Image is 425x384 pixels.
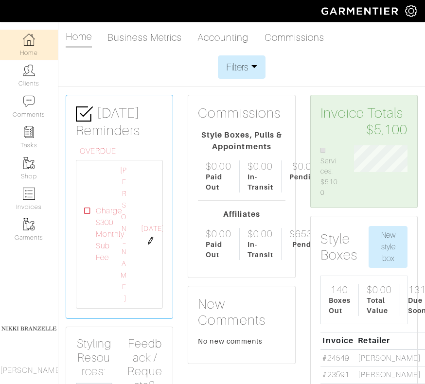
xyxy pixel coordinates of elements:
div: In-Transit [248,240,273,260]
span: [DATE] [141,224,164,234]
img: pen-cf24a1663064a2ec1b9c1bd2387e9de7a2fa800b781884d57f21acf72779bad2.png [147,237,155,244]
img: gear-icon-white-bd11855cb880d31180b6d7d6211b90ccbf57a29d726f0c71d8c61bd08dd39cc2.png [405,5,417,17]
img: reminder-icon-8004d30b9f0a5d33ae49ab947aed9ed385cf756f9e5892f1edd6e32f2345188e.png [23,126,35,138]
div: Pending [292,240,323,250]
div: $653.85 [289,228,326,240]
h4: Styling Resources: [76,337,112,379]
a: Commissions [265,28,325,47]
button: Filters [218,55,265,79]
div: Boxes Out [329,296,351,316]
img: comment-icon-a0a6a9ef722e966f86d9cbdc48e553b5cf19dbc54f86b18d962a5391bc8f6eb6.png [23,95,35,107]
div: No new comments [198,336,285,346]
div: $0.00 [248,228,273,240]
img: garmentier-logo-header-white-b43fb05a5012e4ada735d5af1a66efaba907eab6374d6393d1fbf88cb4ef424d.png [317,2,405,19]
button: New style box [369,226,407,268]
td: [PERSON_NAME] [356,349,424,367]
div: Style Boxes, Pulls & Appointments [198,129,285,153]
div: Total Value [367,296,392,316]
img: check-box-icon-36a4915ff3ba2bd8f6e4f29bc755bb66becd62c870f447fc0dd1365fcfddab58.png [76,105,93,122]
img: clients-icon-6bae9207a08558b7cb47a8932f037763ab4055f8c8b6bfacd5dc20c3e0201464.png [23,64,35,76]
a: Home [66,27,92,48]
div: Affiliates [198,209,285,220]
h6: OVERDUE [80,147,163,156]
h3: Commissions [198,105,281,122]
div: $0.00 [292,160,318,172]
h3: New Comments [198,296,285,329]
img: dashboard-icon-dbcd8f5a0b271acd01030246c82b418ddd0df26cd7fceb0bd07c9910d44c42f6.png [23,34,35,46]
div: Paid Out [206,240,231,260]
div: 140 [331,284,348,296]
div: $0.00 [367,284,392,296]
a: Business Metrics [107,28,182,47]
div: $0.00 [248,160,273,172]
h3: Style Boxes [320,231,369,263]
div: In-Transit [248,172,273,192]
h3: Invoice Totals [320,105,407,138]
div: Pending [289,172,320,182]
th: Invoice [320,332,356,349]
div: $0.00 [206,228,231,240]
span: $5,100 [366,122,407,138]
div: Paid Out [206,172,231,192]
h3: [DATE] Reminders [76,105,163,139]
span: Charge $300 Monthly Sub Fee [96,205,124,263]
img: orders-icon-0abe47150d42831381b5fb84f609e132dff9fe21cb692f30cb5eec754e2cba89.png [23,188,35,200]
img: garments-icon-b7da505a4dc4fd61783c78ac3ca0ef83fa9d6f193b1c9dc38574b1d14d53ca28.png [23,157,35,169]
a: Accounting [197,28,249,47]
a: #24549 [322,354,349,363]
a: [PERSON_NAME] [120,166,126,302]
img: garments-icon-b7da505a4dc4fd61783c78ac3ca0ef83fa9d6f193b1c9dc38574b1d14d53ca28.png [23,218,35,230]
div: $0.00 [206,160,231,172]
th: Retailer [356,332,424,349]
a: #23591 [322,370,349,379]
li: Services: $5100 [320,145,340,198]
td: [PERSON_NAME] [356,367,424,384]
